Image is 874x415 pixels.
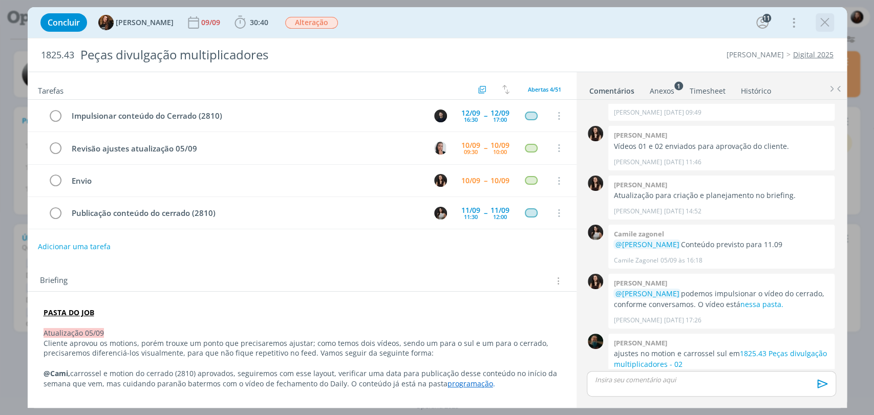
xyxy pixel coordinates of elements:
[433,205,449,221] button: C
[588,334,603,349] img: M
[650,86,674,96] div: Anexos
[44,368,561,389] p: carrossel e motion do cerrado (2810) aprovados, seguiremos com esse layout, verificar uma data pa...
[689,81,726,96] a: Timesheet
[461,142,480,149] div: 10/09
[434,174,447,187] img: I
[41,50,74,61] span: 1825.43
[740,299,783,309] a: nessa pasta.
[588,274,603,289] img: I
[447,379,493,388] a: programação
[754,14,771,31] button: 11
[98,15,174,30] button: T[PERSON_NAME]
[461,177,480,184] div: 10/09
[613,348,826,368] a: 1825.43 Peças divulgação multiplicadores - 02
[613,278,667,288] b: [PERSON_NAME]
[493,117,507,122] div: 17:00
[615,239,679,249] span: @[PERSON_NAME]
[434,207,447,220] img: C
[613,141,829,151] p: Vídeos 01 e 02 enviados para aprovação do cliente.
[613,207,662,216] p: [PERSON_NAME]
[664,207,701,216] span: [DATE] 14:52
[613,338,667,347] b: [PERSON_NAME]
[664,158,701,167] span: [DATE] 11:46
[461,207,480,214] div: 11/09
[40,274,68,288] span: Briefing
[674,81,683,90] sup: 1
[173,379,447,388] span: não batermos com o vídeo de fechamento do Daily. O conteúdo já está na pasta
[44,368,70,378] strong: @Cami,
[68,142,425,155] div: Revisão ajustes atualização 05/09
[588,225,603,240] img: C
[250,17,268,27] span: 30:40
[491,207,509,214] div: 11/09
[28,7,847,408] div: dialog
[76,42,499,68] div: Peças divulgação multiplicadores
[664,108,701,117] span: [DATE] 09:49
[433,140,449,156] button: C
[464,117,478,122] div: 16:30
[660,256,702,265] span: 05/09 às 16:18
[588,176,603,191] img: I
[434,142,447,155] img: C
[613,316,662,325] p: [PERSON_NAME]
[664,316,701,325] span: [DATE] 17:26
[433,108,449,123] button: C
[502,85,509,94] img: arrow-down-up.svg
[613,190,829,201] p: Atualização para criação e planejamento no briefing.
[491,142,509,149] div: 10/09
[68,174,425,187] div: Envio
[44,328,104,338] span: Atualização 05/09
[68,110,425,122] div: Impulsionar conteúdo do Cerrado (2810)
[493,149,507,155] div: 10:00
[48,18,80,27] span: Concluir
[433,173,449,188] button: I
[37,237,111,256] button: Adicionar uma tarefa
[484,112,487,119] span: --
[613,239,829,250] p: Conteúdo previsto para 11.09
[762,14,771,23] div: 11
[589,81,635,96] a: Comentários
[201,19,222,26] div: 09/09
[232,14,271,31] button: 30:40
[615,289,679,298] span: @[PERSON_NAME]
[484,144,487,151] span: --
[40,13,87,32] button: Concluir
[434,110,447,122] img: C
[464,214,478,220] div: 11:30
[44,338,561,359] p: Cliente aprovou os motions, porém trouxe um ponto que precisaremos ajustar; como temos dois vídeo...
[740,81,772,96] a: Histórico
[613,289,829,310] p: podemos impulsionar o vídeo do cerrado, conforme conversamos. O vídeo está
[613,108,662,117] p: [PERSON_NAME]
[285,16,338,29] button: Alteração
[727,50,784,59] a: [PERSON_NAME]
[613,130,667,140] b: [PERSON_NAME]
[491,177,509,184] div: 10/09
[493,379,495,388] span: .
[44,399,69,409] strong: @Mura
[493,214,507,220] div: 12:00
[793,50,834,59] a: Digital 2025
[38,83,63,96] span: Tarefas
[613,256,658,265] p: Camile Zagonel
[116,19,174,26] span: [PERSON_NAME]
[44,308,94,317] a: PASTA DO JOB
[461,110,480,117] div: 12/09
[98,15,114,30] img: T
[491,110,509,117] div: 12/09
[588,126,603,141] img: I
[613,158,662,167] p: [PERSON_NAME]
[484,209,487,216] span: --
[68,207,425,220] div: Publicação conteúdo do cerrado (2810)
[484,177,487,184] span: --
[528,85,561,93] span: Abertas 4/51
[285,17,338,29] span: Alteração
[464,149,478,155] div: 09:30
[613,348,829,369] p: ajustes no motion e carrossel sul em
[613,180,667,189] b: [PERSON_NAME]
[613,229,664,238] b: Camile zagonel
